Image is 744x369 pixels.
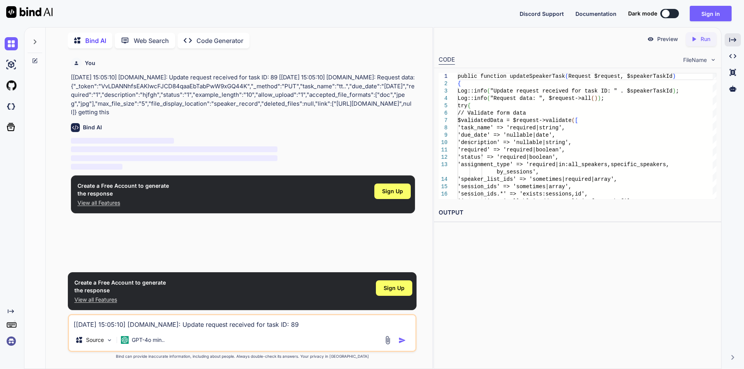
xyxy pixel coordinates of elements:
p: Web Search [134,36,169,45]
img: Pick Models [106,337,113,343]
img: attachment [383,336,392,345]
div: 9 [439,132,448,139]
button: Discord Support [520,10,564,18]
span: 'images.*' => 'nullable', // 30 MB lim [458,198,581,204]
p: Bind AI [85,36,106,45]
span: ( [487,95,490,101]
img: chat [5,37,18,50]
span: FileName [683,56,707,64]
div: 3 [439,88,448,95]
span: Discord Support [520,10,564,17]
span: ( [591,95,594,101]
span: { [458,81,461,87]
button: Sign in [690,6,732,21]
div: 8 [439,124,448,132]
span: 'assignment_type' => 'required|in:all_ [458,161,581,168]
span: [ [575,117,578,124]
span: ) [598,95,601,101]
span: try [458,103,467,109]
img: Bind AI [6,6,53,18]
img: icon [398,336,406,344]
div: 15 [439,183,448,191]
p: Code Generator [196,36,243,45]
h1: Create a Free Account to generate the response [74,279,166,294]
h2: OUTPUT [434,204,721,222]
div: 16 [439,191,448,198]
span: 'required' => 'required|boolean', [458,147,565,153]
div: 5 [439,102,448,110]
span: Dark mode [628,10,657,17]
span: "Update request received for task ID: " . $speaker [490,88,653,94]
span: red|array', [581,176,617,182]
span: public function updateSpeakerTask [458,73,565,79]
div: 13 [439,161,448,168]
div: CODE [439,55,455,65]
span: ; [676,88,679,94]
span: speakers,specific_speakers, [581,161,669,168]
p: Source [86,336,104,344]
p: View all Features [74,296,166,304]
img: signin [5,335,18,348]
span: // Validate form data [458,110,526,116]
span: it for each file [581,198,633,204]
span: ‌ [71,164,122,170]
span: ; [601,95,604,101]
img: darkCloudIdeIcon [5,100,18,113]
span: Documentation [575,10,617,17]
p: [[DATE] 15:05:10] [DOMAIN_NAME]: Update request received for task ID: 89 [[DATE] 15:05:10] [DOMAI... [71,73,415,117]
img: ai-studio [5,58,18,71]
span: 'session_ids.*' => 'exists:sessions,id [458,191,581,197]
span: Sign Up [384,284,405,292]
span: Request $request, $speakerTaskId [568,73,672,79]
span: ( [565,73,568,79]
span: { [467,103,470,109]
p: Bind can provide inaccurate information, including about people. Always double-check its answers.... [68,354,417,359]
img: chevron down [710,57,716,63]
h1: Create a Free Account to generate the response [77,182,169,197]
span: by_sessions', [496,169,539,175]
img: GPT-4o mini [121,336,129,344]
div: 17 [439,198,448,205]
div: 11 [439,146,448,154]
div: 4 [439,95,448,102]
span: ) [594,95,598,101]
span: ( [572,117,575,124]
span: 'session_ids' => 'sometimes|array', [458,184,572,190]
span: ) [672,73,675,79]
span: ) [672,88,675,94]
div: 7 [439,117,448,124]
span: Sign Up [382,187,403,195]
span: ‌ [71,138,174,144]
h6: You [85,59,95,67]
h6: Bind AI [83,124,102,131]
span: 'due_date' => 'nullable|date', [458,132,555,138]
p: Run [701,35,710,43]
div: 6 [439,110,448,117]
div: 12 [439,154,448,161]
span: 'description' => 'nullable|string', [458,139,572,146]
span: ‌ [71,146,277,152]
p: View all Features [77,199,169,207]
span: Log::info [458,95,487,101]
img: preview [647,36,654,43]
div: 10 [439,139,448,146]
p: Preview [657,35,678,43]
p: GPT-4o min.. [132,336,165,344]
span: Log::info [458,88,487,94]
div: 1 [439,73,448,80]
span: TaskId [653,88,672,94]
img: githubLight [5,79,18,92]
span: $validatedData = $request->validate [458,117,572,124]
span: ', [581,191,588,197]
span: ( [487,88,490,94]
span: 'task_name' => 'required|string', [458,125,565,131]
button: Documentation [575,10,617,18]
span: ‌ [71,155,277,161]
div: 14 [439,176,448,183]
span: "Request data: ", $request->all [490,95,591,101]
span: 'status' => 'required|boolean', [458,154,558,160]
div: 2 [439,80,448,88]
span: 'speaker_list_ids' => 'sometimes|requi [458,176,581,182]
